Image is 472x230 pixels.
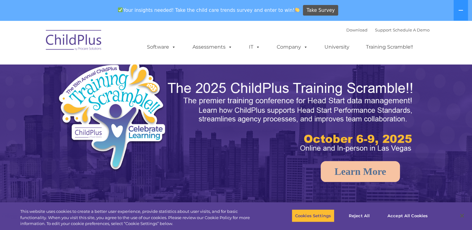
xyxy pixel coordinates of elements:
[455,209,469,223] button: Close
[346,27,367,32] a: Download
[118,7,123,12] img: ✅
[87,41,106,46] span: Last name
[87,67,113,71] span: Phone number
[360,41,419,53] a: Training Scramble!!
[384,209,431,222] button: Accept All Cookies
[295,7,299,12] img: 👏
[346,27,430,32] font: |
[20,208,260,227] div: This website uses cookies to create a better user experience, provide statistics about user visit...
[321,161,400,182] a: Learn More
[270,41,314,53] a: Company
[186,41,239,53] a: Assessments
[340,209,379,222] button: Reject All
[393,27,430,32] a: Schedule A Demo
[141,41,182,53] a: Software
[375,27,392,32] a: Support
[115,4,302,16] span: Your insights needed! Take the child care trends survey and enter to win!
[243,41,266,53] a: IT
[43,26,105,57] img: ChildPlus by Procare Solutions
[292,209,334,222] button: Cookies Settings
[318,41,356,53] a: University
[307,5,335,16] span: Take Survey
[303,5,338,16] a: Take Survey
